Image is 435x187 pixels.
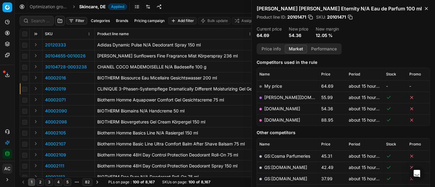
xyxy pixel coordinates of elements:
[45,119,67,125] button: 40002098
[407,80,430,92] td: -
[45,152,66,158] button: 40002109
[264,95,335,100] a: [PERSON_NAME][DOMAIN_NAME]
[409,142,421,147] span: Promo
[321,83,333,89] span: 64.69
[97,75,253,81] div: BIOTHERM Biosource Eau Micellaire Gesichtswasser 200 ml
[97,141,253,147] div: Biotherm Homme Basic Line Ultra Comfort Balm After Shave Balsam 75 ml
[32,140,39,147] button: Expand
[97,108,253,114] div: BIOTHERM Biomains N/A Handcreme 50 ml
[289,32,308,38] dd: 54.36
[45,174,65,180] button: 40002113
[287,14,306,20] span: 20101471
[32,85,39,92] button: Expand
[113,17,131,24] button: Brands
[54,178,62,186] button: 4
[32,173,39,180] button: Expand
[45,130,66,136] button: 40002105
[45,75,66,81] button: 40002016
[30,4,127,10] nav: breadcrumb
[45,42,66,48] button: 20120333
[259,142,270,147] span: Name
[45,163,64,169] p: 40002111
[45,53,86,59] p: 30104655-0010026
[257,5,430,12] h2: [PERSON_NAME] [PERSON_NAME] Eternity N/A Eau de Parfum 100 ml
[32,63,39,70] button: Expand
[316,32,339,38] dd: 12.05 %
[316,27,339,31] dt: New margin
[32,30,39,38] button: Expand all
[264,153,310,159] a: GS:Cosma Parfumeries
[384,80,407,92] td: -
[28,178,35,186] button: 1
[20,178,27,186] button: Go to previous page
[32,74,39,81] button: Expand
[30,4,69,10] a: Optimization groups
[108,4,127,10] span: Applied
[349,117,387,123] span: about 15 hours ago
[108,180,129,185] span: PLs on page
[349,153,387,159] span: about 15 hours ago
[132,17,167,24] button: Pricing campaign
[321,176,333,181] span: 37.99
[289,27,308,31] dt: New price
[321,117,333,123] span: 88.95
[82,178,92,186] button: 82
[32,118,39,125] button: Expand
[198,17,231,24] button: Bulk update
[97,64,253,70] div: CHANEL COCO MADEMOISELLE N/A Badeseife 100 g
[307,45,341,53] button: Performance
[32,151,39,158] button: Expand
[97,163,253,169] div: Biotherm Homme 48H Day Control Protection Deodorant Spray 150 ml
[259,72,270,77] span: Name
[2,164,12,174] button: AC
[349,83,387,89] span: about 15 hours ago
[321,153,332,159] span: 45.31
[64,178,71,186] button: 5
[97,119,253,125] div: BIOTHERM Biovergetures Gel Cream Körpergel 150 ml
[97,174,253,180] div: BIOTHERM Deo Pure N/A Deodorant Roll-On 75 ml
[349,106,387,111] span: about 15 hours ago
[188,180,195,185] strong: 100
[232,17,256,24] button: Assign
[264,165,307,170] a: GS:[DOMAIN_NAME]
[258,45,285,53] button: Price info
[257,32,281,38] dd: 64.69
[264,117,300,123] a: [DOMAIN_NAME]
[97,53,253,59] div: [PERSON_NAME] Sunflowers Fine Fragrance Mist Körperspray 236 ml
[79,4,127,10] span: Skincare, DEApplied
[257,59,430,65] h5: Competitors used in the rule
[45,64,87,70] button: 30104728-0003238
[66,17,87,24] button: Filter
[45,97,66,103] button: 40002071
[45,178,53,186] button: 3
[264,106,300,111] a: [DOMAIN_NAME]
[97,97,253,103] div: Biotherm Homme Aquapower Comfort Gel Gesichtscreme 75 ml
[349,165,387,170] span: about 15 hours ago
[264,176,307,181] a: GS:[DOMAIN_NAME]
[94,178,101,186] button: Go to next page
[32,107,39,114] button: Expand
[32,129,39,136] button: Expand
[45,141,66,147] button: 40002107
[45,86,66,92] button: 40002019
[285,45,307,53] button: Market
[3,164,12,173] span: AC
[264,83,282,89] span: My price
[321,165,333,170] span: 42.49
[257,130,430,136] h5: Other competitors
[97,152,253,158] div: Biotherm Homme 48H Day Control Protection Deodorant Roll-On 75 ml
[410,166,424,181] div: Open Intercom Messenger
[409,72,421,77] span: Promo
[201,180,210,185] strong: 8,167
[196,180,200,185] strong: of
[133,180,139,185] strong: 100
[349,142,360,147] span: Period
